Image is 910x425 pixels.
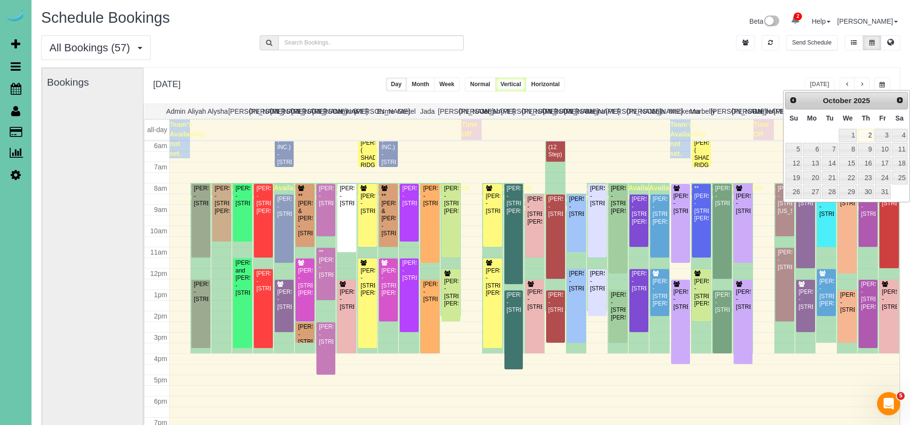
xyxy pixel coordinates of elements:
a: 31 [875,185,890,198]
span: Time Off [753,121,769,138]
div: [PERSON_NAME] - [STREET_ADDRESS] [277,288,292,311]
a: 13 [803,157,821,170]
span: Available time [420,184,449,201]
th: Gretel [396,104,417,119]
button: Normal [465,77,495,91]
div: [PERSON_NAME] - [STREET_ADDRESS] [861,196,876,218]
span: Available time [336,184,366,201]
th: [PERSON_NAME] [312,104,333,119]
button: Horizontal [526,77,565,91]
div: [PERSON_NAME] - [STREET_ADDRESS] [590,185,605,207]
a: 14 [822,157,837,170]
a: 8 [839,143,857,156]
div: [PERSON_NAME] - [STREET_ADDRESS] [256,270,271,292]
a: [PERSON_NAME] [837,17,898,25]
th: Jada [417,104,438,119]
a: 16 [858,157,874,170]
th: [PERSON_NAME] [459,104,480,119]
span: Saturday [895,114,904,122]
a: 19 [785,171,802,184]
h2: [DATE] [153,77,181,90]
button: Month [407,77,435,91]
button: Send Schedule [786,35,838,50]
div: [PERSON_NAME] - [STREET_ADDRESS] [715,185,730,207]
span: Sunday [789,114,798,122]
span: 2025 [853,96,870,105]
div: [PERSON_NAME] - [STREET_ADDRESS] [798,288,813,311]
a: Next [893,93,907,107]
div: [PERSON_NAME] - [STREET_ADDRESS] [339,288,354,311]
span: Available time [274,184,303,201]
span: Available time [482,184,512,201]
div: [PERSON_NAME] - [STREET_ADDRESS][PERSON_NAME] [694,278,709,308]
th: [PERSON_NAME] [627,104,648,119]
span: Available time [357,184,387,201]
span: 2pm [154,312,167,320]
a: Help [812,17,831,25]
span: Available time [378,184,408,201]
span: Tuesday [826,114,833,122]
th: [PERSON_NAME] [228,104,249,119]
span: Monday [807,114,817,122]
span: Available time [733,184,762,201]
div: **[PERSON_NAME] - [STREET_ADDRESS][PERSON_NAME] [694,185,709,222]
a: 2 [786,10,805,31]
div: [PERSON_NAME] - [STREET_ADDRESS] [569,270,584,292]
div: [PERSON_NAME] - [STREET_ADDRESS] [777,249,792,271]
th: [PERSON_NAME] [291,104,312,119]
th: [PERSON_NAME] [249,104,270,119]
span: All Bookings (57) [49,42,135,54]
span: Available time [691,184,721,201]
div: [PERSON_NAME] - [STREET_ADDRESS][PERSON_NAME] [611,291,626,321]
span: 12pm [150,270,167,277]
span: Next [896,96,904,104]
div: [PERSON_NAME] - [STREET_ADDRESS] [193,281,208,303]
a: 7 [822,143,837,156]
div: [PERSON_NAME] - [STREET_ADDRESS] [277,196,292,218]
span: Available time [232,184,262,201]
span: Available time [774,184,804,201]
th: Marbelly [690,104,710,119]
input: Search Bookings.. [278,35,464,50]
div: [PERSON_NAME] - [STREET_ADDRESS][PERSON_NAME] [485,267,500,297]
a: 27 [803,185,821,198]
span: Thursday [862,114,870,122]
button: [DATE] [805,77,835,91]
div: [PERSON_NAME] and [PERSON_NAME] - [STREET_ADDRESS] [235,259,250,297]
span: Available time [587,184,616,201]
div: [PERSON_NAME] - [STREET_ADDRESS] [360,193,375,215]
a: 1 [839,129,857,142]
th: [PERSON_NAME] [732,104,753,119]
a: 28 [822,185,837,198]
span: 7am [154,163,167,171]
a: 17 [875,157,890,170]
div: [PERSON_NAME] - [STREET_ADDRESS] [819,196,834,218]
span: Wednesday [843,114,853,122]
div: [PERSON_NAME] - [STREET_ADDRESS] [193,185,208,207]
span: 5 [897,392,905,400]
span: Available time [190,184,220,201]
th: [PERSON_NAME] [354,104,375,119]
div: [PERSON_NAME] - [STREET_ADDRESS] [402,259,417,282]
img: New interface [763,15,779,28]
a: Beta [750,17,780,25]
span: Prev [789,96,797,104]
div: **[PERSON_NAME] - [STREET_ADDRESS] [318,249,333,279]
div: [PERSON_NAME] - [STREET_ADDRESS][PERSON_NAME] [652,196,667,226]
th: Alysha [207,104,228,119]
div: [PERSON_NAME] - [STREET_ADDRESS] [235,185,250,207]
span: 1pm [154,291,167,299]
th: [PERSON_NAME] [774,104,795,119]
th: [PERSON_NAME] [564,104,585,119]
div: [PERSON_NAME] - [STREET_ADDRESS] [485,193,500,215]
th: Esme [375,104,396,119]
div: [PERSON_NAME] - [STREET_ADDRESS] [527,288,542,311]
a: 25 [892,171,908,184]
a: 4 [892,129,908,142]
th: Lola [648,104,669,119]
th: [PERSON_NAME] [606,104,627,119]
span: Available time [628,184,658,201]
a: 26 [785,185,802,198]
a: 6 [803,143,821,156]
button: Week [434,77,460,91]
